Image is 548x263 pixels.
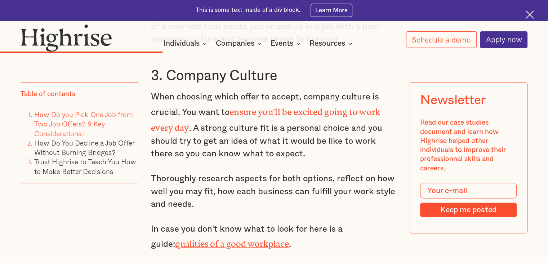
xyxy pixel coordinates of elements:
[526,10,534,19] img: Cross icon
[420,93,486,108] div: Newsletter
[164,39,200,48] div: Individuals
[420,202,517,217] input: Keep me posted
[151,223,397,251] p: In case you don't know what to look for here is a guide: .
[311,4,353,17] a: Learn More
[34,156,136,176] a: Trust Highrise to Teach You How to Make Better Decisions
[420,183,517,217] form: Modal Form
[480,31,527,48] a: Apply now
[34,109,133,138] a: How Do you Pick One Job from Two Job Offers? 9 Key Considerations:
[309,39,345,48] div: Resources
[21,89,75,98] div: Table of contents
[309,39,355,48] div: Resources
[196,6,300,14] div: This is some text inside of a div block.
[420,183,517,199] input: Your e-mail
[151,173,397,211] p: Thoroughly research aspects for both options, reflect on how well you may fit, how each business ...
[151,107,380,128] strong: ensure you'll be excited going to work every day
[406,31,477,48] a: Schedule a demo
[420,118,517,173] div: Read our case studies document and learn how Highrise helped other individuals to improve their p...
[34,137,134,157] a: How Do You Decline a Job Offer Without Burning Bridges?
[175,239,289,244] a: qualities of a good workplace
[271,39,293,48] div: Events
[216,39,264,48] div: Companies
[151,91,397,161] p: When choosing which offer to accept, company culture is crucial. You want to . A strong culture f...
[216,39,254,48] div: Companies
[164,39,209,48] div: Individuals
[151,67,397,85] h3: 3. Company Culture
[21,24,112,52] img: Highrise logo
[271,39,303,48] div: Events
